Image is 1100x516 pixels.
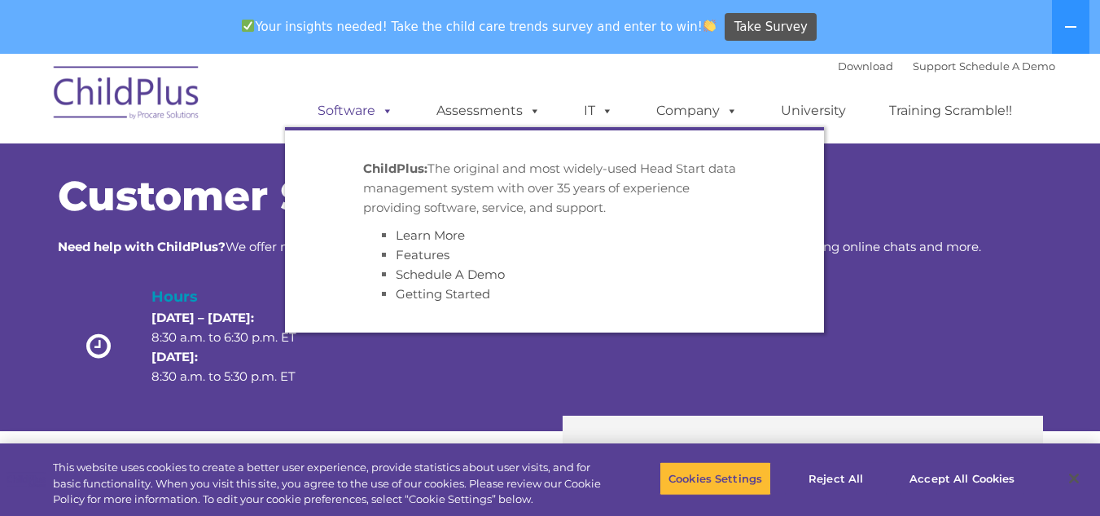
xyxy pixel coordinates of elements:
strong: Need help with ChildPlus? [58,239,226,254]
strong: [DATE] – [DATE]: [151,310,254,325]
a: Assessments [420,95,557,127]
strong: [DATE]: [151,349,198,364]
a: Schedule A Demo [959,60,1055,73]
a: Company [640,95,754,127]
font: | [838,60,1055,73]
span: Customer Support [58,171,455,221]
a: Take Survey [725,13,817,42]
button: Cookies Settings [660,461,771,496]
a: Training Scramble!! [873,95,1028,127]
img: ✅ [242,20,254,32]
span: Your insights needed! Take the child care trends survey and enter to win! [235,11,723,42]
strong: ChildPlus: [363,161,427,176]
a: Features [396,247,449,262]
button: Close [1056,461,1092,496]
img: 👏 [703,20,716,32]
p: The original and most widely-used Head Start data management system with over 35 years of experie... [363,159,746,218]
a: Learn More [396,227,465,243]
span: Take Survey [734,13,808,42]
a: Download [838,60,893,73]
a: Support [913,60,956,73]
a: Schedule A Demo [396,267,505,282]
button: Reject All [785,461,887,496]
span: We offer many convenient ways to contact our amazing Customer Support representatives, including ... [58,239,981,254]
button: Accept All Cookies [901,461,1023,496]
a: Getting Started [396,286,490,302]
h4: Hours [151,285,324,308]
a: Software [301,95,410,127]
a: IT [568,95,629,127]
a: University [765,95,862,127]
p: 8:30 a.m. to 6:30 p.m. ET 8:30 a.m. to 5:30 p.m. ET [151,308,324,386]
div: This website uses cookies to create a better user experience, provide statistics about user visit... [53,460,605,508]
img: ChildPlus by Procare Solutions [46,55,208,136]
